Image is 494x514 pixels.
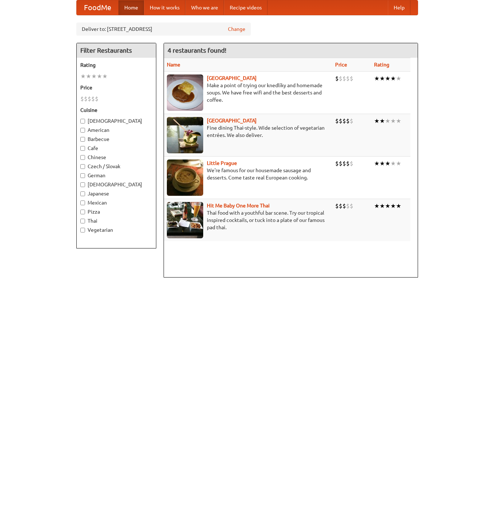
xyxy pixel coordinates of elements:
[167,117,203,153] img: satay.jpg
[167,209,330,231] p: Thai food with a youthful bar scene. Try our tropical inspired cocktails, or tuck into a plate of...
[228,25,245,33] a: Change
[80,208,152,215] label: Pizza
[350,117,353,125] li: $
[80,126,152,134] label: American
[80,61,152,69] h5: Rating
[350,202,353,210] li: $
[207,118,257,124] a: [GEOGRAPHIC_DATA]
[80,191,85,196] input: Japanese
[80,155,85,160] input: Chinese
[350,74,353,82] li: $
[185,0,224,15] a: Who we are
[385,117,390,125] li: ★
[379,202,385,210] li: ★
[80,228,85,232] input: Vegetarian
[342,202,346,210] li: $
[80,95,84,103] li: $
[346,159,350,167] li: $
[95,95,99,103] li: $
[167,124,330,139] p: Fine dining Thai-style. Wide selection of vegetarian entrées. We also deliver.
[207,75,257,81] a: [GEOGRAPHIC_DATA]
[374,74,379,82] li: ★
[80,190,152,197] label: Japanese
[91,72,97,80] li: ★
[374,202,379,210] li: ★
[80,163,152,170] label: Czech / Slovak
[396,117,401,125] li: ★
[224,0,268,15] a: Recipe videos
[80,117,152,125] label: [DEMOGRAPHIC_DATA]
[335,62,347,68] a: Price
[80,84,152,91] h5: Price
[80,154,152,161] label: Chinese
[80,181,152,188] label: [DEMOGRAPHIC_DATA]
[374,62,389,68] a: Rating
[80,182,85,187] input: [DEMOGRAPHIC_DATA]
[385,159,390,167] li: ★
[346,117,350,125] li: $
[84,95,88,103] li: $
[390,202,396,210] li: ★
[339,74,342,82] li: $
[342,159,346,167] li: $
[339,117,342,125] li: $
[346,202,350,210] li: $
[80,173,85,178] input: German
[80,199,152,206] label: Mexican
[144,0,185,15] a: How it works
[335,202,339,210] li: $
[379,74,385,82] li: ★
[80,210,85,214] input: Pizza
[390,74,396,82] li: ★
[342,74,346,82] li: $
[390,159,396,167] li: ★
[80,201,85,205] input: Mexican
[350,159,353,167] li: $
[388,0,410,15] a: Help
[97,72,102,80] li: ★
[88,95,91,103] li: $
[390,117,396,125] li: ★
[77,43,156,58] h4: Filter Restaurants
[80,217,152,224] label: Thai
[80,119,85,124] input: [DEMOGRAPHIC_DATA]
[168,47,226,54] ng-pluralize: 4 restaurants found!
[80,164,85,169] input: Czech / Slovak
[335,74,339,82] li: $
[80,128,85,133] input: American
[335,159,339,167] li: $
[76,23,251,36] div: Deliver to: [STREET_ADDRESS]
[80,137,85,142] input: Barbecue
[374,159,379,167] li: ★
[339,159,342,167] li: $
[379,159,385,167] li: ★
[86,72,91,80] li: ★
[207,160,237,166] a: Little Prague
[77,0,119,15] a: FoodMe
[396,159,401,167] li: ★
[396,74,401,82] li: ★
[167,202,203,238] img: babythai.jpg
[80,219,85,223] input: Thai
[80,135,152,143] label: Barbecue
[335,117,339,125] li: $
[91,95,95,103] li: $
[80,146,85,151] input: Cafe
[119,0,144,15] a: Home
[385,202,390,210] li: ★
[379,117,385,125] li: ★
[80,72,86,80] li: ★
[80,106,152,114] h5: Cuisine
[385,74,390,82] li: ★
[167,82,330,104] p: Make a point of trying our knedlíky and homemade soups. We have free wifi and the best desserts a...
[374,117,379,125] li: ★
[207,203,270,209] a: Hit Me Baby One More Thai
[80,145,152,152] label: Cafe
[346,74,350,82] li: $
[80,226,152,234] label: Vegetarian
[102,72,108,80] li: ★
[167,159,203,196] img: littleprague.jpg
